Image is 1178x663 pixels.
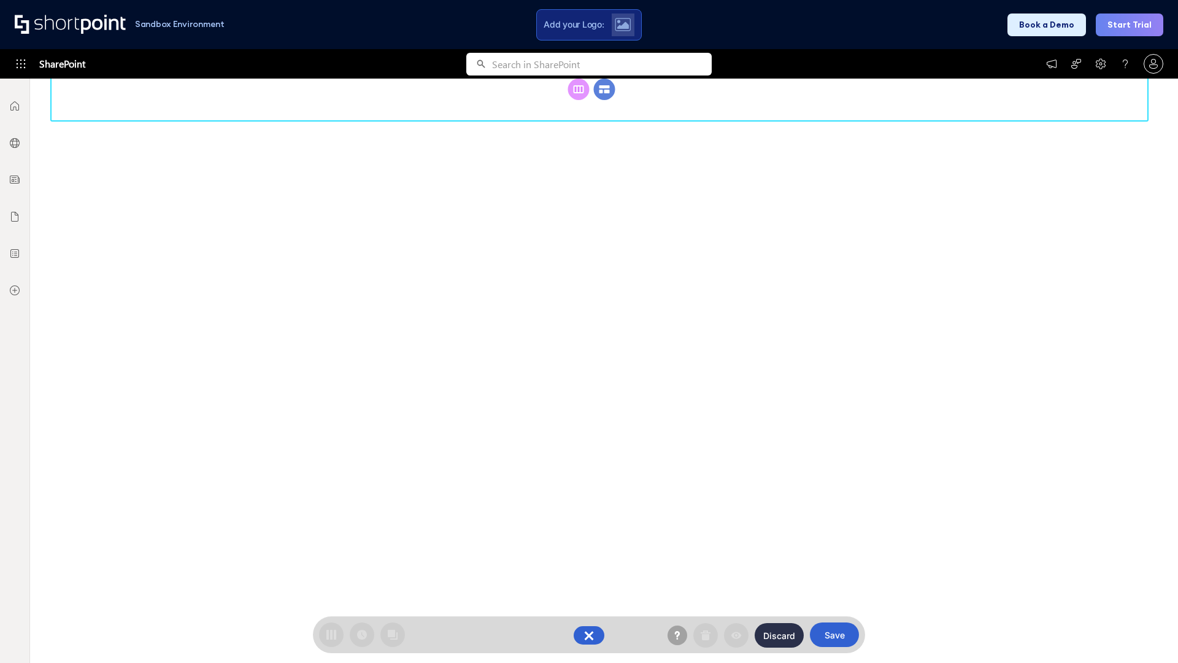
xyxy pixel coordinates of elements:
span: Add your Logo: [544,19,604,30]
span: SharePoint [39,49,85,79]
h1: Sandbox Environment [135,21,225,28]
button: Save [810,622,859,647]
button: Book a Demo [1007,14,1086,36]
img: Upload logo [615,18,631,31]
button: Start Trial [1096,14,1163,36]
iframe: Chat Widget [1117,604,1178,663]
button: Discard [755,623,804,648]
input: Search in SharePoint [492,53,712,76]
